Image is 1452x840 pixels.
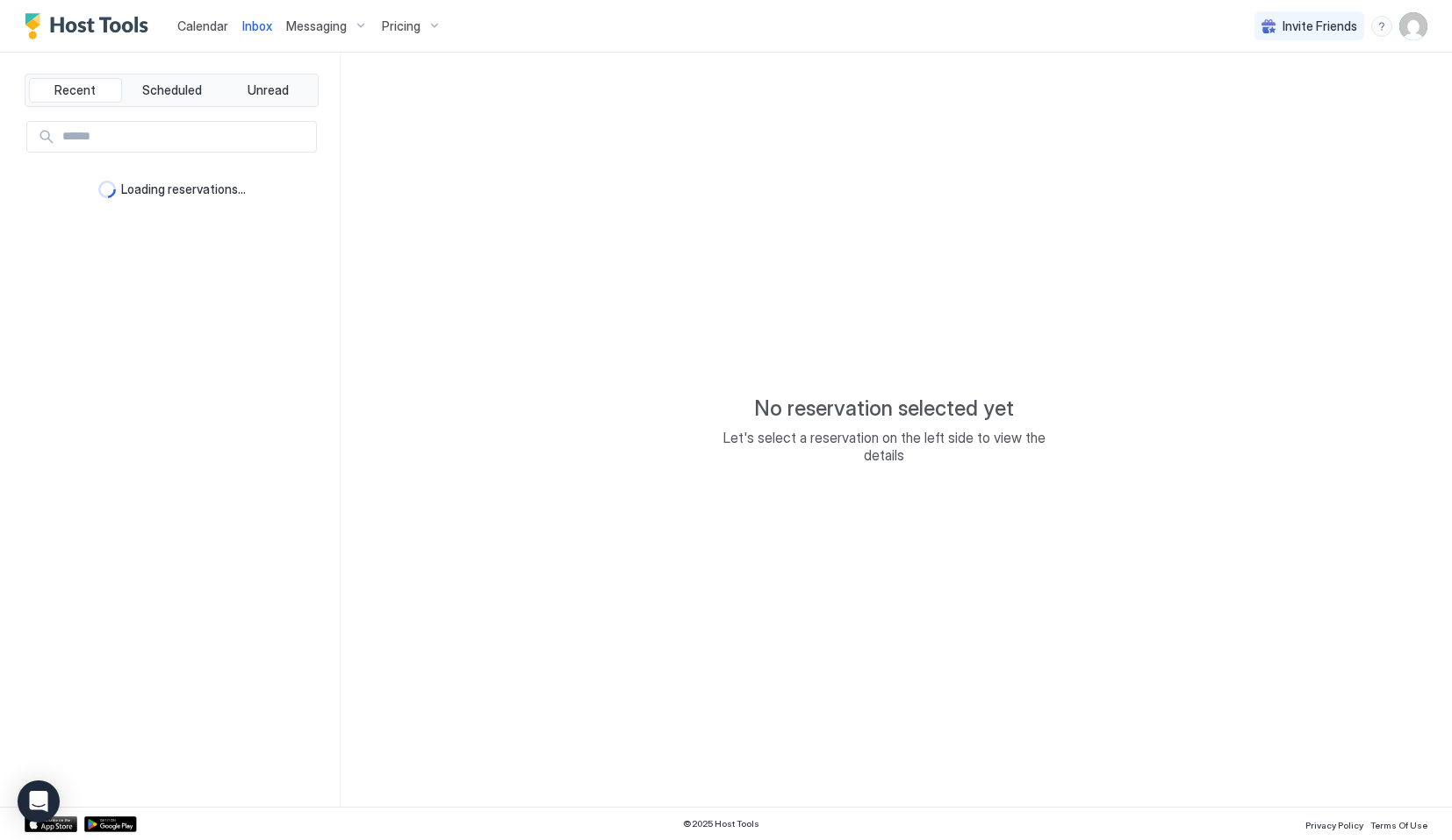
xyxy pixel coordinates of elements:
[1370,820,1427,830] span: Terms Of Use
[286,18,347,34] span: Messaging
[25,13,156,39] a: Host Tools Logo
[1305,820,1363,830] span: Privacy Policy
[1370,815,1427,833] a: Terms Of Use
[242,18,272,33] span: Inbox
[754,395,1014,422] span: No reservation selected yet
[25,74,319,107] div: tab-group
[55,122,316,152] input: Input Field
[177,18,228,33] span: Calendar
[1371,16,1392,37] div: menu
[177,17,228,35] a: Calendar
[98,181,116,198] div: loading
[54,82,96,98] span: Recent
[18,780,60,822] div: Open Intercom Messenger
[84,816,137,832] a: Google Play Store
[221,78,314,103] button: Unread
[121,182,246,197] span: Loading reservations...
[1305,815,1363,833] a: Privacy Policy
[1283,18,1357,34] span: Invite Friends
[25,816,77,832] a: App Store
[242,17,272,35] a: Inbox
[248,82,289,98] span: Unread
[29,78,122,103] button: Recent
[1399,12,1427,40] div: User profile
[683,818,759,829] span: © 2025 Host Tools
[142,82,202,98] span: Scheduled
[708,429,1060,464] span: Let's select a reservation on the left side to view the details
[126,78,219,103] button: Scheduled
[382,18,421,34] span: Pricing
